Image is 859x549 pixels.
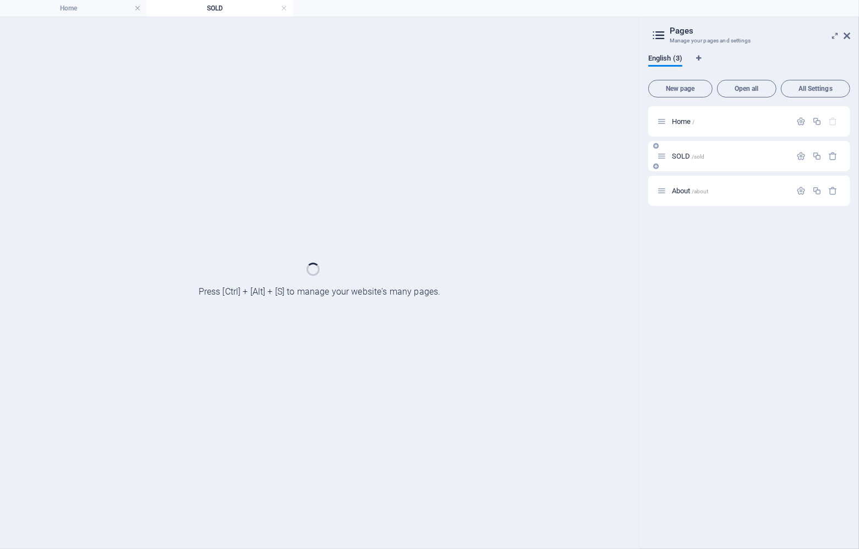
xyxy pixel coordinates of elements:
[692,188,709,194] span: /about
[781,80,850,97] button: All Settings
[648,52,682,67] span: English (3)
[669,153,791,160] div: SOLD/sold
[717,80,776,97] button: Open all
[829,117,838,126] div: The startpage cannot be deleted
[669,118,791,125] div: Home/
[796,117,806,126] div: Settings
[672,117,694,126] span: Click to open page
[653,85,708,92] span: New page
[829,186,838,195] div: Remove
[812,117,822,126] div: Duplicate
[786,85,845,92] span: All Settings
[692,119,694,125] span: /
[648,80,713,97] button: New page
[722,85,772,92] span: Open all
[812,186,822,195] div: Duplicate
[672,187,709,195] span: Click to open page
[670,36,828,46] h3: Manage your pages and settings
[796,151,806,161] div: Settings
[146,2,293,14] h4: SOLD
[669,187,791,194] div: About/about
[672,152,704,160] span: SOLD
[796,186,806,195] div: Settings
[812,151,822,161] div: Duplicate
[648,55,850,75] div: Language Tabs
[829,151,838,161] div: Remove
[670,26,850,36] h2: Pages
[692,154,705,160] span: /sold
